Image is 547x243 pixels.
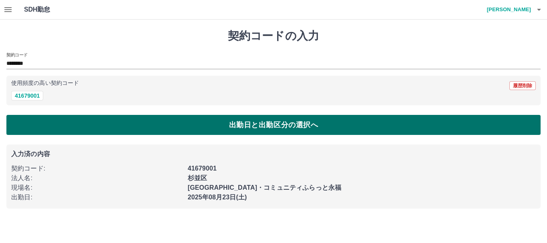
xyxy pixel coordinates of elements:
[188,175,207,181] b: 杉並区
[6,52,28,58] h2: 契約コード
[11,164,183,173] p: 契約コード :
[6,115,541,135] button: 出勤日と出勤区分の選択へ
[509,81,536,90] button: 履歴削除
[188,194,247,201] b: 2025年08月23日(土)
[188,165,217,172] b: 41679001
[6,29,541,43] h1: 契約コードの入力
[11,193,183,202] p: 出勤日 :
[11,80,79,86] p: 使用頻度の高い契約コード
[11,151,536,157] p: 入力済の内容
[188,184,341,191] b: [GEOGRAPHIC_DATA]・コミュニティふらっと永福
[11,183,183,193] p: 現場名 :
[11,91,43,100] button: 41679001
[11,173,183,183] p: 法人名 :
